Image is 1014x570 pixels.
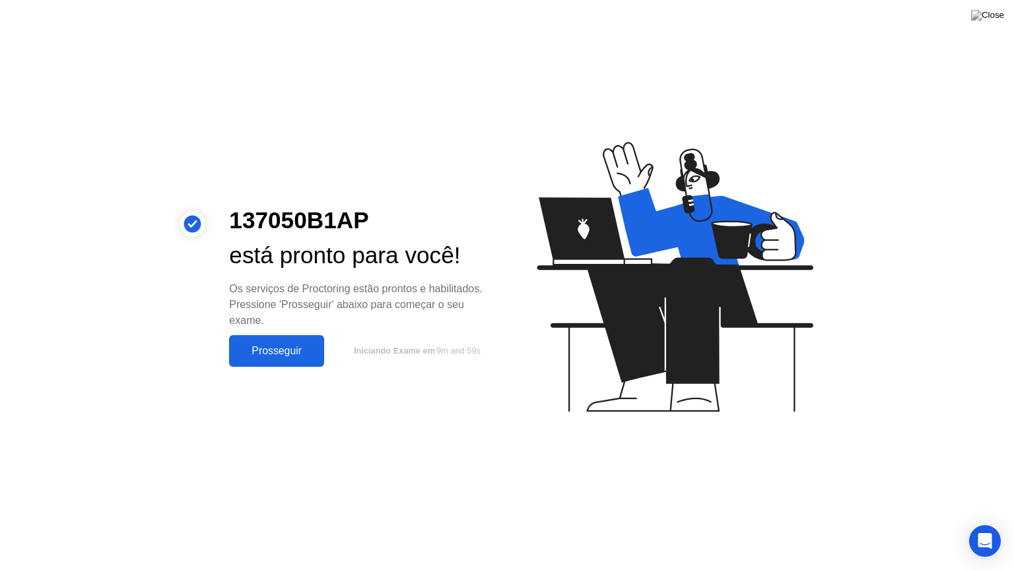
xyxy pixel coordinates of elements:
div: está pronto para você! [229,238,486,273]
button: Iniciando Exame em9m and 59s [331,338,486,364]
img: Close [971,10,1004,20]
button: Prosseguir [229,335,324,367]
div: Open Intercom Messenger [969,525,1001,557]
div: Os serviços de Proctoring estão prontos e habilitados. Pressione 'Prosseguir' abaixo para começar... [229,281,486,329]
div: 137050B1AP [229,203,486,238]
div: Prosseguir [233,345,320,357]
span: 9m and 59s [436,346,481,356]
